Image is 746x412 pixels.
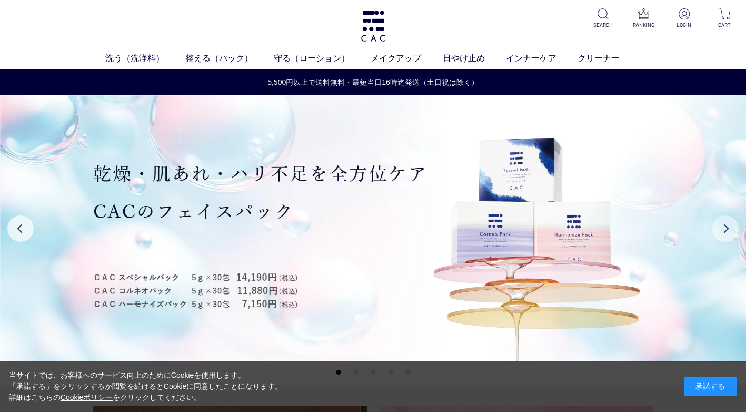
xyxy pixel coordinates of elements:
[712,8,738,29] a: CART
[712,21,738,29] p: CART
[1,77,745,88] a: 5,500円以上で送料無料・最短当日16時迄発送（土日祝は除く）
[671,8,697,29] a: LOGIN
[443,52,506,65] a: 日やけ止め
[61,393,113,401] a: Cookieポリシー
[712,215,739,242] button: Next
[590,8,616,29] a: SEARCH
[7,215,34,242] button: Previous
[631,8,657,29] a: RANKING
[371,52,442,65] a: メイクアップ
[684,377,737,396] div: 承諾する
[506,52,578,65] a: インナーケア
[105,52,185,65] a: 洗う（洗浄料）
[185,52,274,65] a: 整える（パック）
[671,21,697,29] p: LOGIN
[274,52,371,65] a: 守る（ローション）
[578,52,641,65] a: クリーナー
[360,11,387,42] img: logo
[590,21,616,29] p: SEARCH
[9,370,283,403] div: 当サイトでは、お客様へのサービス向上のためにCookieを使用します。 「承諾する」をクリックするか閲覧を続けるとCookieに同意したことになります。 詳細はこちらの をクリックしてください。
[631,21,657,29] p: RANKING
